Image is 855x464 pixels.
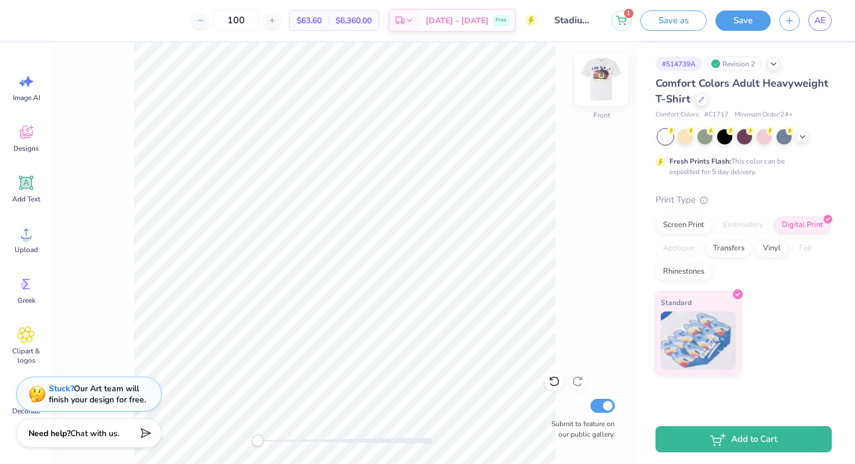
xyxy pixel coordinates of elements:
[70,428,119,439] span: Chat with us.
[624,9,633,18] span: 1
[669,156,813,177] div: This color can be expedited for 5 day delivery.
[213,10,259,31] input: – –
[715,217,771,234] div: Embroidery
[252,435,263,447] div: Accessibility label
[655,56,702,71] div: # 514739A
[426,15,489,27] span: [DATE] - [DATE]
[545,419,615,440] label: Submit to feature on our public gallery.
[578,56,625,102] img: Front
[706,240,752,257] div: Transfers
[17,296,35,305] span: Greek
[546,9,603,32] input: Untitled Design
[496,16,507,24] span: Free
[661,311,736,370] img: Standard
[655,426,832,452] button: Add to Cart
[655,263,712,281] div: Rhinestones
[661,296,692,309] span: Standard
[735,110,793,120] span: Minimum Order: 24 +
[336,15,372,27] span: $6,360.00
[669,157,731,166] strong: Fresh Prints Flash:
[13,93,40,102] span: Image AI
[814,14,826,27] span: AE
[792,240,819,257] div: Foil
[708,56,761,71] div: Revision 2
[13,144,39,153] span: Designs
[715,10,771,31] button: Save
[655,217,712,234] div: Screen Print
[15,245,38,254] span: Upload
[7,346,45,365] span: Clipart & logos
[655,240,702,257] div: Applique
[12,406,40,416] span: Decorate
[655,193,832,207] div: Print Type
[12,194,40,204] span: Add Text
[28,428,70,439] strong: Need help?
[297,15,322,27] span: $63.60
[49,383,74,394] strong: Stuck?
[655,76,828,106] span: Comfort Colors Adult Heavyweight T-Shirt
[611,10,632,31] button: 1
[593,110,610,121] div: Front
[808,10,832,31] a: AE
[655,110,699,120] span: Comfort Colors
[704,110,729,120] span: # C1717
[774,217,831,234] div: Digital Print
[640,10,707,31] button: Save as
[49,383,146,405] div: Our Art team will finish your design for free.
[756,240,788,257] div: Vinyl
